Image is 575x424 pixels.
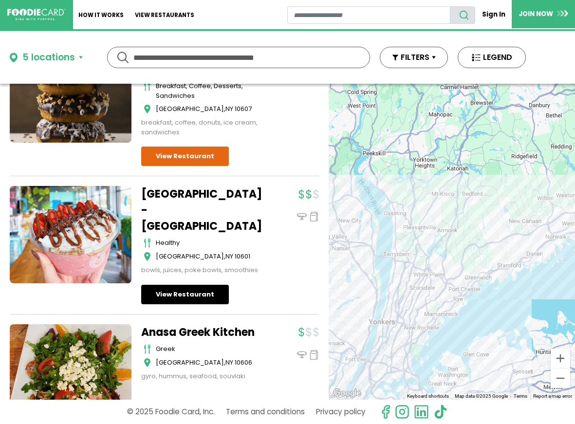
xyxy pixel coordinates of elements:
img: linkedin.svg [414,405,428,419]
img: cutlery_icon.svg [144,344,151,354]
div: gyro, hummus, seafood, souvlaki [141,371,263,381]
button: Zoom in [551,349,570,368]
div: bowls, juices, poke bowls, smoothies [141,265,263,275]
span: NY [225,252,233,261]
button: 5 locations [10,51,83,65]
div: breakfast, coffee, desserts, sandwiches [156,81,263,100]
img: dinein_icon.svg [297,350,307,360]
img: pickup_icon.svg [309,212,319,221]
button: LEGEND [458,47,526,68]
img: dinein_icon.svg [297,212,307,221]
div: , [156,252,263,261]
span: NY [225,104,233,113]
a: View Restaurant [141,147,229,166]
span: 10606 [235,358,252,367]
div: breakfast, coffee, donuts, ice cream, sandwiches [141,118,263,137]
div: healthy [156,238,263,248]
button: FILTERS [380,47,448,68]
img: map_icon.svg [144,252,151,261]
svg: check us out on facebook [378,405,393,419]
img: pickup_icon.svg [309,350,319,360]
span: [GEOGRAPHIC_DATA] [156,104,224,113]
a: Report a map error [533,393,572,399]
a: [GEOGRAPHIC_DATA] - [GEOGRAPHIC_DATA] [141,186,263,234]
a: Anasa Greek Kitchen [141,324,263,340]
span: 10607 [235,104,252,113]
div: , [156,358,263,368]
img: Google [331,387,363,400]
span: [GEOGRAPHIC_DATA] [156,358,224,367]
a: View Restaurant [141,285,229,304]
button: search [450,6,475,24]
a: Terms and conditions [226,403,305,420]
span: NY [225,358,233,367]
input: restaurant search [287,6,450,24]
a: Terms [514,393,527,399]
img: map_icon.svg [144,104,151,114]
span: Map data ©2025 Google [455,393,508,399]
p: © 2025 Foodie Card, Inc. [127,403,215,420]
div: , [156,104,263,114]
button: Zoom out [551,369,570,388]
a: Open this area in Google Maps (opens a new window) [331,387,363,400]
a: Sign In [475,6,512,23]
img: cutlery_icon.svg [144,81,151,91]
button: Keyboard shortcuts [407,393,449,400]
img: FoodieCard; Eat, Drink, Save, Donate [7,9,66,20]
span: [GEOGRAPHIC_DATA] [156,252,224,261]
img: tiktok.svg [433,405,448,419]
div: 5 locations [22,51,75,65]
img: map_icon.svg [144,358,151,368]
span: 10601 [235,252,250,261]
div: greek [156,344,263,354]
img: cutlery_icon.svg [144,238,151,248]
a: Privacy policy [316,403,366,420]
